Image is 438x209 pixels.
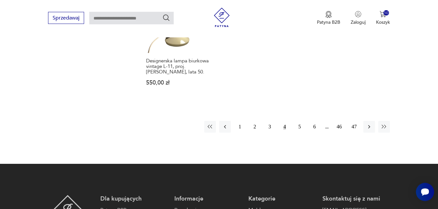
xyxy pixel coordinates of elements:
button: 2 [249,121,261,133]
button: Szukaj [162,14,170,22]
button: 10Koszyk [376,11,390,25]
p: Informacje [174,195,242,203]
button: 6 [309,121,320,133]
img: Ikona koszyka [380,11,386,18]
button: 47 [348,121,360,133]
p: Skontaktuj się z nami [322,195,390,203]
div: 10 [383,10,389,16]
img: Patyna - sklep z meblami i dekoracjami vintage [212,8,232,27]
button: Zaloguj [351,11,366,25]
p: Patyna B2B [317,19,340,25]
img: Ikona medalu [325,11,332,18]
button: 1 [234,121,246,133]
button: Sprzedawaj [48,12,84,24]
p: Zaloguj [351,19,366,25]
button: Patyna B2B [317,11,340,25]
button: 4 [279,121,291,133]
p: Dla kupujących [100,195,168,203]
p: Kategorie [248,195,316,203]
button: 5 [294,121,306,133]
h3: Designerska lampa biurkowa vintage L-11, proj. [PERSON_NAME], lata 50. [146,58,218,75]
button: 46 [333,121,345,133]
p: 550,00 zł [146,80,218,85]
a: Ikona medaluPatyna B2B [317,11,340,25]
img: Ikonka użytkownika [355,11,361,18]
p: Koszyk [376,19,390,25]
button: 3 [264,121,276,133]
a: Sprzedawaj [48,16,84,21]
iframe: Smartsupp widget button [416,183,434,201]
